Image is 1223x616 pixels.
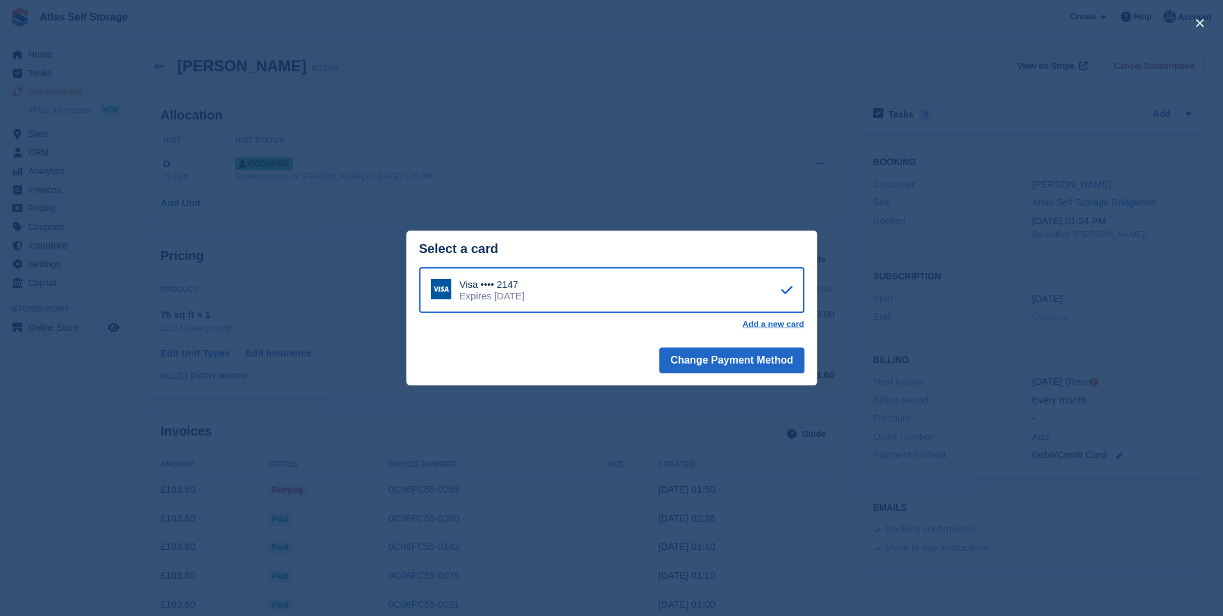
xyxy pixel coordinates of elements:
img: Visa Logo [431,279,451,299]
div: Select a card [419,242,804,256]
div: Expires [DATE] [460,290,525,302]
div: Visa •••• 2147 [460,279,525,290]
button: Change Payment Method [659,348,804,373]
button: close [1190,13,1210,33]
a: Add a new card [742,319,804,330]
